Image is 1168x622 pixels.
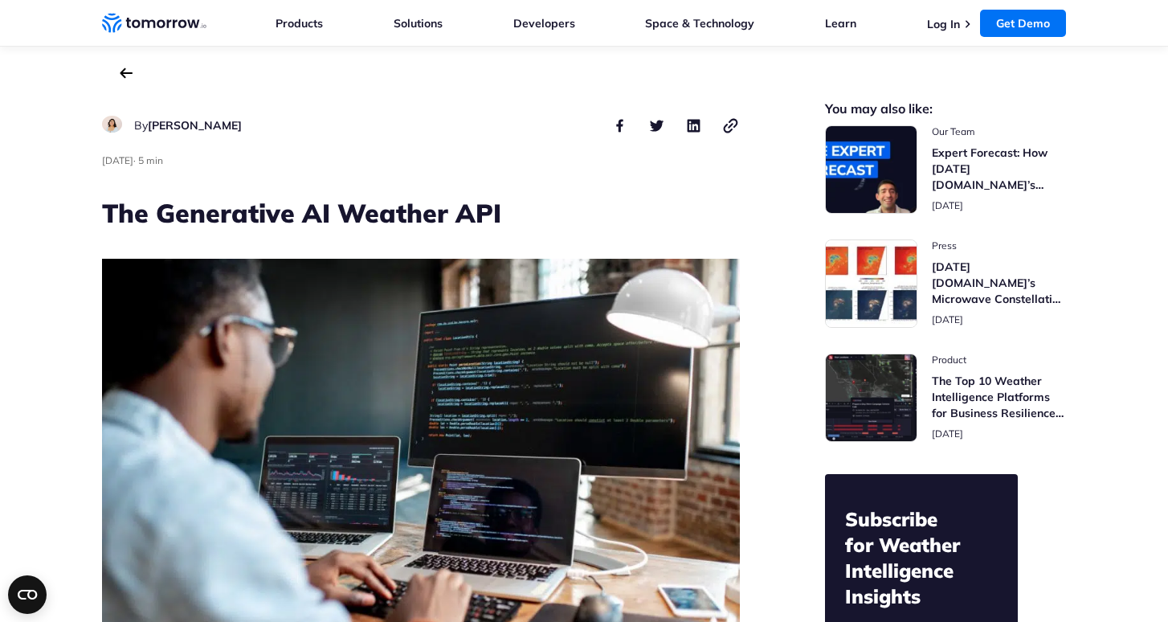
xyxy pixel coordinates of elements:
[721,116,740,135] button: copy link to clipboard
[102,195,740,231] h1: The Generative AI Weather API
[825,125,1066,214] a: Read Expert Forecast: How Tomorrow.io’s Microwave Sounders Are Revolutionizing Hurricane Monitoring
[825,354,1066,442] a: Read The Top 10 Weather Intelligence Platforms for Business Resilience in 2025
[138,154,163,166] span: Estimated reading time
[932,373,1066,421] h3: The Top 10 Weather Intelligence Platforms for Business Resilience in [DATE]
[102,11,206,35] a: Home link
[927,17,960,31] a: Log In
[134,118,148,133] span: By
[845,506,998,609] h2: Subscribe for Weather Intelligence Insights
[120,68,133,79] a: back to the main blog page
[276,16,323,31] a: Products
[932,145,1066,193] h3: Expert Forecast: How [DATE][DOMAIN_NAME]’s Microwave Sounders Are Revolutionizing Hurricane Monit...
[825,239,1066,328] a: Read Tomorrow.io’s Microwave Constellation Ready To Help This Hurricane Season
[684,116,703,135] button: share this post on linkedin
[932,199,963,211] span: publish date
[102,154,133,166] span: publish date
[8,575,47,614] button: Open CMP widget
[825,103,1066,115] h2: You may also like:
[932,125,1066,138] span: post catecory
[932,313,963,325] span: publish date
[645,16,754,31] a: Space & Technology
[134,116,242,135] div: author name
[394,16,443,31] a: Solutions
[513,16,575,31] a: Developers
[932,239,1066,252] span: post catecory
[610,116,629,135] button: share this post on facebook
[825,16,856,31] a: Learn
[932,259,1066,307] h3: [DATE][DOMAIN_NAME]’s Microwave Constellation Ready To Help This Hurricane Season
[932,354,1066,366] span: post catecory
[647,116,666,135] button: share this post on twitter
[133,154,136,166] span: ·
[102,116,122,133] img: Ruth Favela
[980,10,1066,37] a: Get Demo
[932,428,963,440] span: publish date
